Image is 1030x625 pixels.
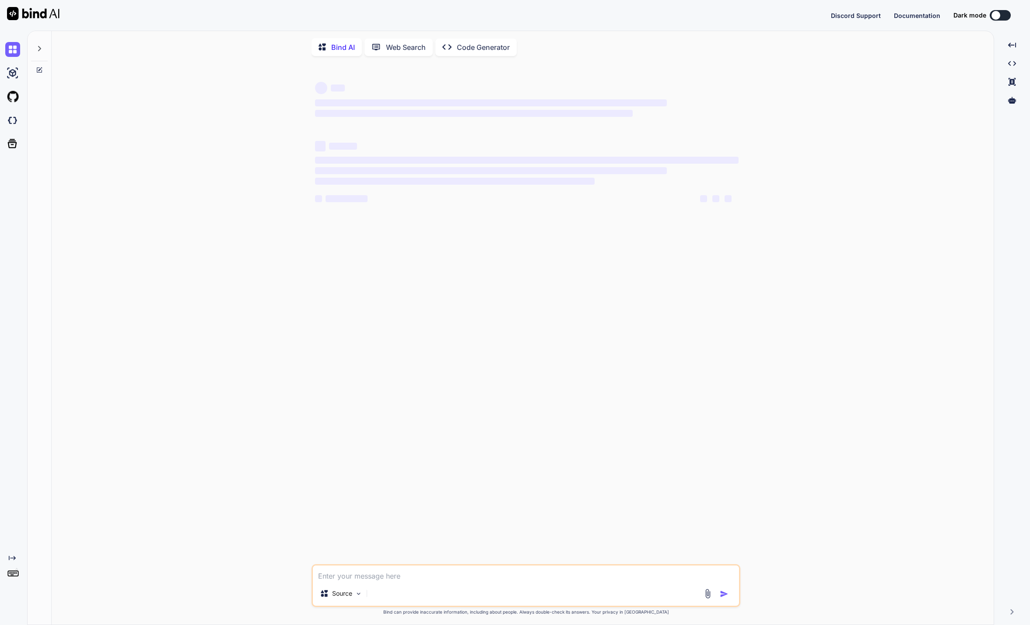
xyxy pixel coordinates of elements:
[5,113,20,128] img: darkCloudIdeIcon
[331,42,355,53] p: Bind AI
[315,141,326,151] span: ‌
[457,42,510,53] p: Code Generator
[700,195,707,202] span: ‌
[315,99,666,106] span: ‌
[5,89,20,104] img: githubLight
[386,42,426,53] p: Web Search
[831,12,881,19] span: Discord Support
[720,590,729,598] img: icon
[894,12,940,19] span: Documentation
[315,167,666,174] span: ‌
[315,195,322,202] span: ‌
[894,11,940,20] button: Documentation
[355,590,362,597] img: Pick Models
[315,82,327,94] span: ‌
[725,195,732,202] span: ‌
[312,609,740,615] p: Bind can provide inaccurate information, including about people. Always double-check its answers....
[315,178,595,185] span: ‌
[315,157,739,164] span: ‌
[953,11,986,20] span: Dark mode
[5,66,20,81] img: ai-studio
[315,110,633,117] span: ‌
[331,84,345,91] span: ‌
[7,7,60,20] img: Bind AI
[712,195,719,202] span: ‌
[703,589,713,599] img: attachment
[332,589,352,598] p: Source
[831,11,881,20] button: Discord Support
[326,195,368,202] span: ‌
[329,143,357,150] span: ‌
[5,42,20,57] img: chat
